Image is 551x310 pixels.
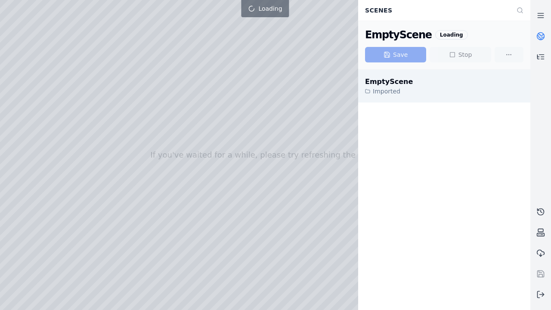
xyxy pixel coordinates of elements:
[365,77,413,87] div: EmptyScene
[365,87,413,96] div: Imported
[360,2,511,19] div: Scenes
[258,4,282,13] span: Loading
[365,28,432,42] div: EmptyScene
[435,30,468,40] div: Loading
